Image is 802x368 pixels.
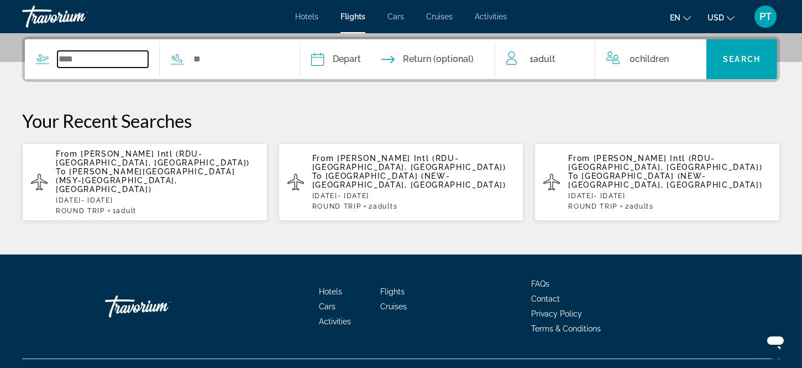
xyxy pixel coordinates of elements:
span: To [568,172,578,180]
a: Flights [380,287,405,296]
span: Children [635,54,669,64]
span: 1 [113,207,137,215]
iframe: Button to launch messaging window [758,324,793,359]
span: From [568,154,590,163]
span: To [56,167,66,176]
span: en [670,13,680,22]
span: [GEOGRAPHIC_DATA] (NEW-[GEOGRAPHIC_DATA], [GEOGRAPHIC_DATA]) [312,172,506,189]
span: To [312,172,322,180]
a: Hotels [295,12,318,21]
span: [PERSON_NAME][GEOGRAPHIC_DATA] (MSY-[GEOGRAPHIC_DATA], [GEOGRAPHIC_DATA]) [56,167,235,194]
span: USD [707,13,724,22]
a: Flights [340,12,365,21]
span: ROUND TRIP [312,203,361,210]
span: 0 [630,51,669,67]
p: [DATE] - [DATE] [312,192,515,200]
button: From [PERSON_NAME] Intl (RDU-[GEOGRAPHIC_DATA], [GEOGRAPHIC_DATA]) To [GEOGRAPHIC_DATA] (NEW-[GEO... [534,143,780,221]
span: Adult [533,54,555,64]
button: From [PERSON_NAME] Intl (RDU-[GEOGRAPHIC_DATA], [GEOGRAPHIC_DATA]) To [PERSON_NAME][GEOGRAPHIC_DA... [22,143,268,221]
span: PT [759,11,772,22]
p: Your Recent Searches [22,110,780,132]
a: Privacy Policy [531,309,582,318]
p: [DATE] - [DATE] [568,192,771,200]
span: [PERSON_NAME] Intl (RDU-[GEOGRAPHIC_DATA], [GEOGRAPHIC_DATA]) [568,154,762,172]
span: From [312,154,334,163]
button: Depart date [311,39,361,79]
a: Cars [387,12,404,21]
span: [PERSON_NAME] Intl (RDU-[GEOGRAPHIC_DATA], [GEOGRAPHIC_DATA]) [56,149,250,167]
button: Change language [670,9,691,25]
span: [PERSON_NAME] Intl (RDU-[GEOGRAPHIC_DATA], [GEOGRAPHIC_DATA]) [312,154,506,172]
span: Adult [117,207,137,215]
span: Adults [630,203,654,210]
span: Adults [373,203,397,210]
a: Contact [531,294,560,303]
a: Activities [319,317,351,326]
a: Travorium [22,2,133,31]
button: From [PERSON_NAME] Intl (RDU-[GEOGRAPHIC_DATA], [GEOGRAPHIC_DATA]) To [GEOGRAPHIC_DATA] (NEW-[GEO... [279,143,524,221]
span: Return (optional) [403,51,474,67]
span: ROUND TRIP [568,203,617,210]
button: Change currency [707,9,735,25]
a: Activities [475,12,507,21]
span: ROUND TRIP [56,207,105,215]
p: [DATE] - [DATE] [56,196,259,204]
a: Hotels [319,287,342,296]
button: Return date [381,39,474,79]
button: Search [706,39,777,79]
a: Cruises [426,12,453,21]
span: From [56,149,78,158]
span: 1 [530,51,555,67]
span: [GEOGRAPHIC_DATA] (NEW-[GEOGRAPHIC_DATA], [GEOGRAPHIC_DATA]) [568,172,762,189]
span: 2 [369,203,397,210]
a: Cars [319,302,336,311]
a: Travorium [105,290,216,323]
span: 2 [625,203,654,210]
span: Search [723,55,761,64]
button: Travelers: 1 adult, 0 children [495,39,707,79]
a: FAQs [531,279,549,288]
button: User Menu [751,5,780,28]
a: Cruises [380,302,407,311]
a: Terms & Conditions [531,324,601,333]
div: Search widget [25,39,777,79]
